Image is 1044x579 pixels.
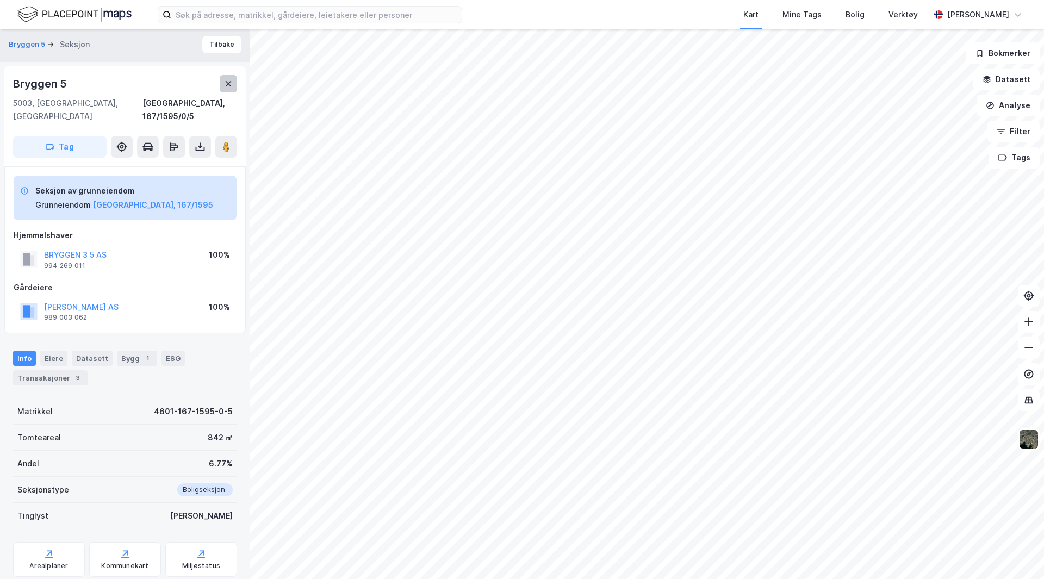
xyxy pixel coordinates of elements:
[9,39,47,50] button: Bryggen 5
[1018,429,1039,450] img: 9k=
[40,351,67,366] div: Eiere
[35,184,213,197] div: Seksjon av grunneiendom
[29,562,68,570] div: Arealplaner
[987,121,1040,142] button: Filter
[17,405,53,418] div: Matrikkel
[13,75,69,92] div: Bryggen 5
[208,431,233,444] div: 842 ㎡
[966,42,1040,64] button: Bokmerker
[13,136,107,158] button: Tag
[977,95,1040,116] button: Analyse
[209,457,233,470] div: 6.77%
[44,313,87,322] div: 989 003 062
[17,431,61,444] div: Tomteareal
[973,69,1040,90] button: Datasett
[44,262,85,270] div: 994 269 011
[14,229,237,242] div: Hjemmelshaver
[13,351,36,366] div: Info
[60,38,90,51] div: Seksjon
[209,248,230,262] div: 100%
[170,509,233,522] div: [PERSON_NAME]
[846,8,865,21] div: Bolig
[182,562,220,570] div: Miljøstatus
[947,8,1009,21] div: [PERSON_NAME]
[990,527,1044,579] iframe: Chat Widget
[209,301,230,314] div: 100%
[93,198,213,211] button: [GEOGRAPHIC_DATA], 167/1595
[17,483,69,496] div: Seksjonstype
[101,562,148,570] div: Kommunekart
[782,8,822,21] div: Mine Tags
[72,351,113,366] div: Datasett
[142,353,153,364] div: 1
[142,97,237,123] div: [GEOGRAPHIC_DATA], 167/1595/0/5
[171,7,462,23] input: Søk på adresse, matrikkel, gårdeiere, leietakere eller personer
[202,36,241,53] button: Tilbake
[989,147,1040,169] button: Tags
[161,351,185,366] div: ESG
[13,97,142,123] div: 5003, [GEOGRAPHIC_DATA], [GEOGRAPHIC_DATA]
[743,8,759,21] div: Kart
[17,509,48,522] div: Tinglyst
[17,5,132,24] img: logo.f888ab2527a4732fd821a326f86c7f29.svg
[72,372,83,383] div: 3
[13,370,88,385] div: Transaksjoner
[117,351,157,366] div: Bygg
[14,281,237,294] div: Gårdeiere
[17,457,39,470] div: Andel
[154,405,233,418] div: 4601-167-1595-0-5
[888,8,918,21] div: Verktøy
[35,198,91,211] div: Grunneiendom
[990,527,1044,579] div: Kontrollprogram for chat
